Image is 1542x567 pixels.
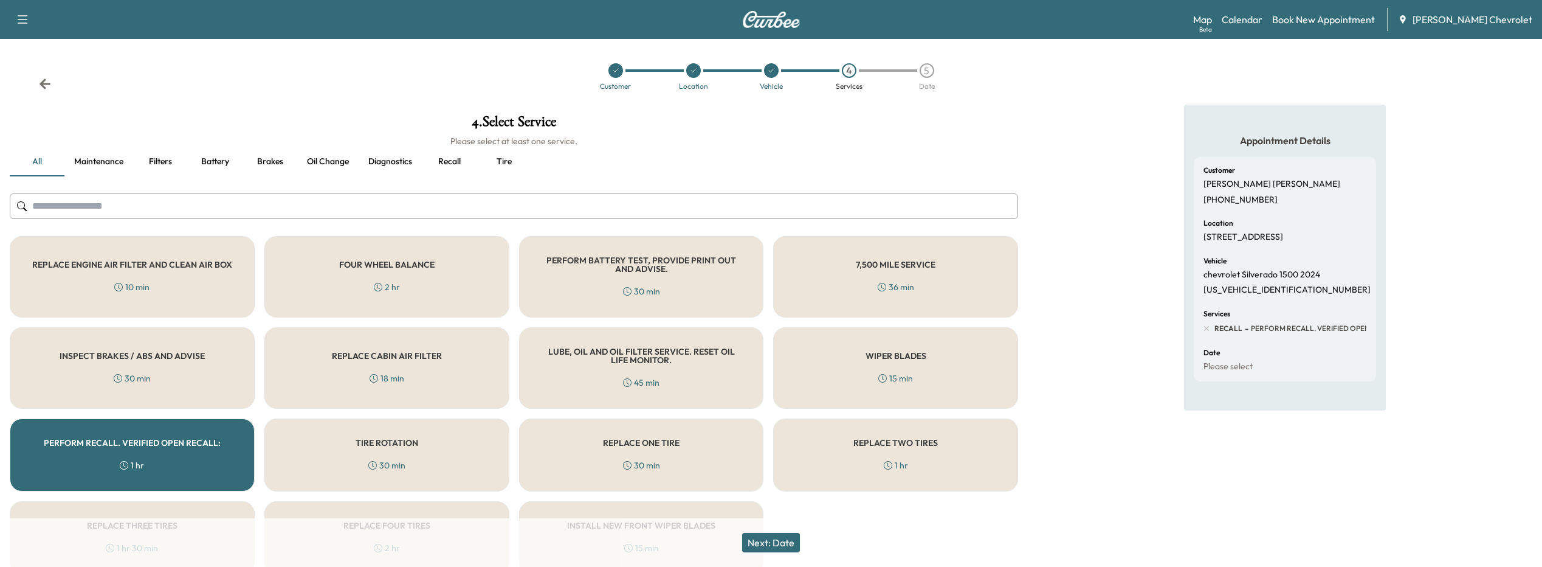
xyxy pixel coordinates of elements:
h1: 4 . Select Service [10,114,1018,135]
div: 30 min [368,459,405,471]
span: PERFORM RECALL. VERIFIED OPEN RECALL: [1248,324,1400,333]
h5: WIPER BLADES [866,352,926,360]
p: chevrolet Silverado 1500 2024 [1203,270,1320,280]
p: Please select [1203,361,1253,372]
button: Maintenance [64,147,133,176]
h5: REPLACE TWO TIRES [853,439,938,447]
h6: Date [1203,349,1220,357]
span: [PERSON_NAME] Chevrolet [1413,12,1532,27]
h6: Location [1203,220,1233,227]
div: 1 hr [884,459,908,471]
div: 36 min [878,281,914,293]
img: Curbee Logo [742,11,800,28]
p: [US_VEHICLE_IDENTIFICATION_NUMBER] [1203,285,1371,296]
button: Diagnostics [359,147,422,176]
div: Location [679,83,708,90]
div: basic tabs example [10,147,1018,176]
div: Services [836,83,862,90]
div: 5 [920,63,934,78]
div: Date [919,83,935,90]
span: RECALL [1214,324,1242,333]
a: MapBeta [1193,12,1212,27]
h5: TIRE ROTATION [356,439,418,447]
div: 4 [842,63,856,78]
h5: PERFORM BATTERY TEST, PROVIDE PRINT OUT AND ADVISE. [539,256,744,273]
a: Calendar [1222,12,1262,27]
h6: Customer [1203,167,1235,174]
p: [PERSON_NAME] [PERSON_NAME] [1203,179,1340,190]
button: Filters [133,147,188,176]
div: Beta [1199,25,1212,34]
div: 1 hr [120,459,144,471]
span: - [1242,322,1248,335]
div: Customer [600,83,631,90]
div: 30 min [623,459,660,471]
h6: Services [1203,310,1230,318]
h5: REPLACE CABIN AIR FILTER [332,352,442,360]
h5: LUBE, OIL AND OIL FILTER SERVICE. RESET OIL LIFE MONITOR. [539,347,744,364]
h5: INSPECT BRAKES / ABS AND ADVISE [60,352,205,360]
h6: Vehicle [1203,257,1227,265]
div: 15 min [878,372,913,384]
button: all [10,147,64,176]
h5: Appointment Details [1194,134,1376,147]
button: Battery [188,147,243,176]
p: [PHONE_NUMBER] [1203,195,1278,206]
div: Vehicle [760,83,783,90]
h5: 7,500 MILE SERVICE [856,260,935,269]
button: Brakes [243,147,297,176]
div: Back [39,78,51,90]
button: Next: Date [742,533,800,552]
button: Recall [422,147,477,176]
div: 30 min [623,285,660,297]
p: [STREET_ADDRESS] [1203,232,1283,243]
h5: REPLACE ONE TIRE [603,439,680,447]
h5: PERFORM RECALL. VERIFIED OPEN RECALL: [44,439,221,447]
button: Oil Change [297,147,359,176]
div: 30 min [114,372,151,384]
a: Book New Appointment [1272,12,1375,27]
div: 2 hr [374,281,400,293]
h5: REPLACE ENGINE AIR FILTER AND CLEAN AIR BOX [32,260,232,269]
button: Tire [477,147,531,176]
div: 45 min [623,377,659,389]
h6: Please select at least one service. [10,135,1018,147]
h5: FOUR WHEEL BALANCE [339,260,435,269]
div: 10 min [114,281,150,293]
div: 18 min [370,372,404,384]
